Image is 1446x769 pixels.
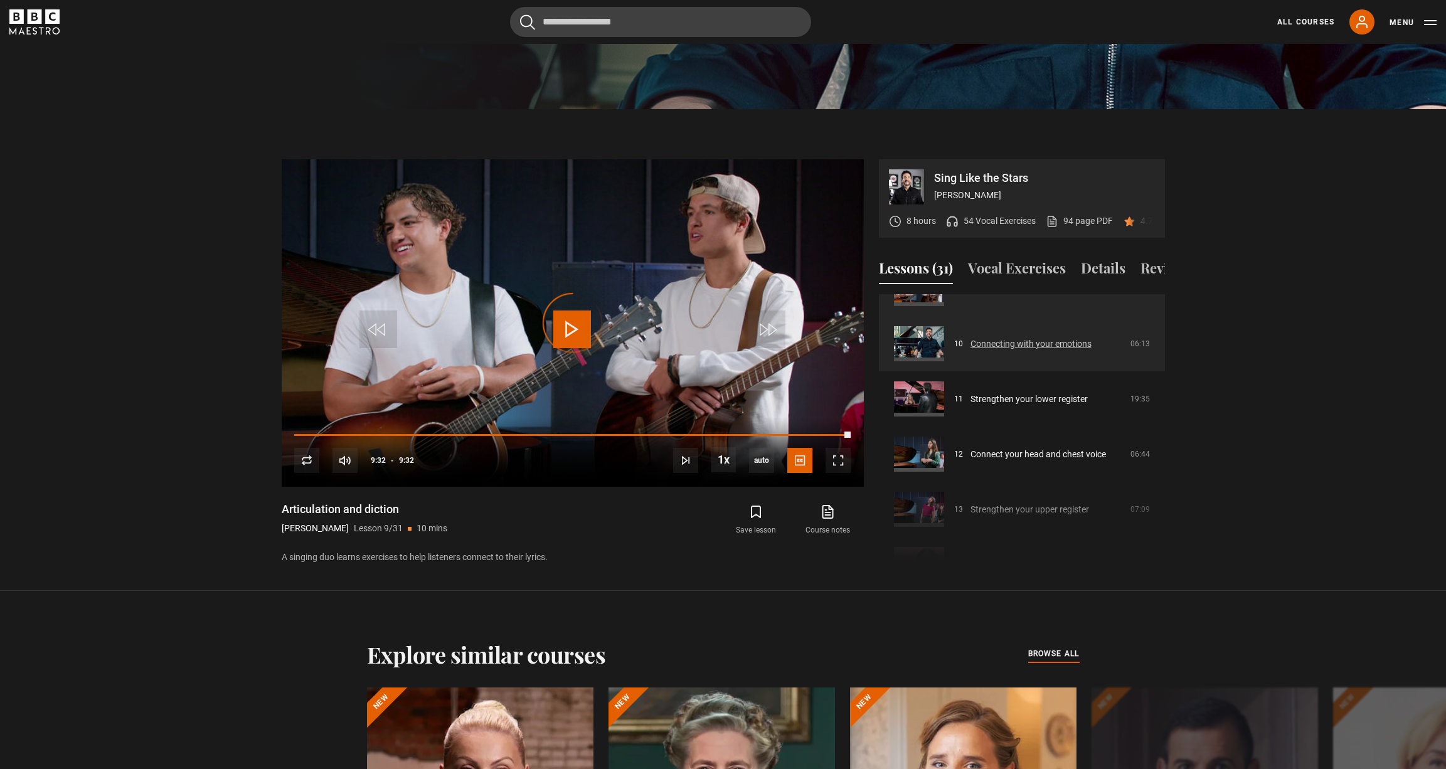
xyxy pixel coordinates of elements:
video-js: Video Player [282,159,864,487]
a: Connecting with your emotions [970,337,1092,351]
div: Progress Bar [294,434,850,437]
span: 9:32 [399,449,414,472]
span: auto [749,448,774,473]
button: Playback Rate [711,447,736,472]
button: Details [1081,258,1125,284]
button: Next Lesson [673,448,698,473]
a: Connect your head and chest voice [970,448,1106,461]
h2: Explore similar courses [367,641,606,667]
p: Lesson 9/31 [354,522,403,535]
span: - [391,456,394,465]
p: 54 Vocal Exercises [964,215,1036,228]
button: Captions [787,448,812,473]
p: A singing duo learns exercises to help listeners connect to their lyrics. [282,551,864,564]
a: 94 page PDF [1046,215,1113,228]
p: [PERSON_NAME] [934,189,1155,202]
button: Reviews (60) [1140,258,1219,284]
button: Toggle navigation [1390,16,1437,29]
svg: BBC Maestro [9,9,60,34]
p: [PERSON_NAME] [282,522,349,535]
p: 8 hours [906,215,936,228]
button: Replay [294,448,319,473]
input: Search [510,7,811,37]
span: 9:32 [371,449,386,472]
p: 10 mins [417,522,447,535]
button: Submit the search query [520,14,535,30]
a: Articulation and diction [970,282,1061,295]
h1: Articulation and diction [282,502,447,517]
span: browse all [1028,647,1080,660]
button: Fullscreen [826,448,851,473]
button: Save lesson [720,502,792,538]
a: All Courses [1277,16,1334,28]
a: Strengthen your lower register [970,393,1088,406]
p: Sing Like the Stars [934,172,1155,184]
div: Current quality: 360p [749,448,774,473]
a: browse all [1028,647,1080,661]
button: Vocal Exercises [968,258,1066,284]
button: Lessons (31) [879,258,953,284]
a: Course notes [792,502,863,538]
button: Mute [332,448,358,473]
